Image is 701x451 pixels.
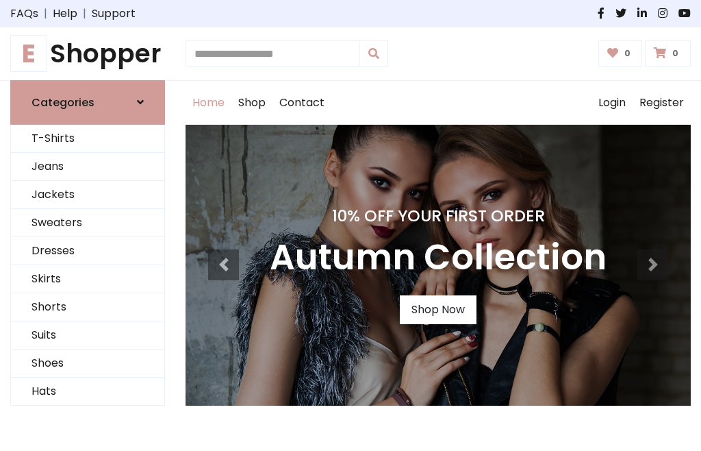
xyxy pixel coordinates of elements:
a: Register [633,81,691,125]
a: Categories [10,80,165,125]
a: Support [92,5,136,22]
a: Help [53,5,77,22]
a: Sweaters [11,209,164,237]
span: E [10,35,47,72]
a: Contact [272,81,331,125]
a: Shop [231,81,272,125]
span: | [77,5,92,22]
a: T-Shirts [11,125,164,153]
a: Suits [11,321,164,350]
span: | [38,5,53,22]
a: FAQs [10,5,38,22]
h1: Shopper [10,38,165,69]
a: Jackets [11,181,164,209]
span: 0 [621,47,634,60]
a: Shoes [11,350,164,378]
h3: Autumn Collection [270,236,607,279]
h6: Categories [31,96,94,109]
a: Home [186,81,231,125]
a: Dresses [11,237,164,265]
a: 0 [598,40,643,66]
a: Skirts [11,265,164,293]
h4: 10% Off Your First Order [270,206,607,225]
a: Shorts [11,293,164,321]
span: 0 [669,47,682,60]
a: Hats [11,378,164,406]
a: Shop Now [400,295,476,324]
a: Jeans [11,153,164,181]
a: Login [591,81,633,125]
a: EShopper [10,38,165,69]
a: 0 [645,40,691,66]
